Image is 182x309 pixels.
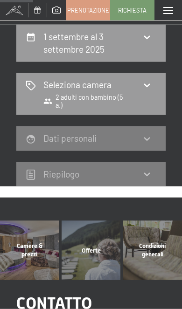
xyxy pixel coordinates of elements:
span: Camere & prezzi [17,242,42,258]
span: Richiesta [118,6,147,14]
span: Prenotazione [67,6,109,14]
h2: Seleziona camera [43,79,112,91]
span: 2 adulti con bambino (5 a.) [43,93,131,110]
h2: Riepilogo [43,169,79,179]
a: Richiesta [111,0,154,20]
a: Prenotazione [66,0,110,20]
span: Offerte [82,247,101,254]
a: Vacanze in Trentino Alto Adige all'Hotel Schwarzenstein Offerte [60,221,122,280]
h2: Dati personali [43,133,97,144]
span: Condizioni generali [139,242,166,258]
h2: 1 settembre al 3 settembre 2025 [43,31,105,55]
